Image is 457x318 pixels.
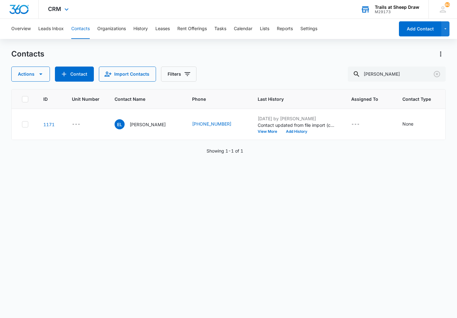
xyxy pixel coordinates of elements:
button: Leases [155,19,170,39]
input: Search Contacts [348,67,446,82]
span: 80 [445,2,450,7]
button: Clear [432,69,442,79]
p: [DATE] by [PERSON_NAME] [258,115,336,122]
div: Assigned To - - Select to Edit Field [351,121,371,128]
span: Contact Type [402,96,431,102]
button: Contacts [71,19,90,39]
button: Import Contacts [99,67,156,82]
div: account name [375,5,419,10]
p: Contact updated from file import (contacts-20231023195256.csv): -- [258,122,336,128]
h1: Contacts [11,49,44,59]
button: Tasks [214,19,226,39]
button: Calendar [234,19,252,39]
a: [PHONE_NUMBER] [192,121,231,127]
span: Phone [192,96,234,102]
div: None [402,121,413,127]
button: Add History [282,130,312,133]
button: View More [258,130,282,133]
span: Last History [258,96,327,102]
div: Contact Name - Elisabeth Larson - Select to Edit Field [115,119,177,129]
span: CRM [48,6,61,12]
button: Add Contact [55,67,94,82]
span: Unit Number [72,96,99,102]
button: Leads Inbox [38,19,64,39]
span: Assigned To [351,96,378,102]
button: Actions [436,49,446,59]
span: Contact Name [115,96,168,102]
button: Reports [277,19,293,39]
button: Settings [300,19,317,39]
button: Add Contact [399,21,441,36]
button: Rent Offerings [177,19,207,39]
div: --- [351,121,360,128]
div: --- [72,121,80,128]
p: [PERSON_NAME] [130,121,166,128]
button: Overview [11,19,31,39]
div: Contact Type - None - Select to Edit Field [402,121,425,128]
button: Actions [11,67,50,82]
button: Organizations [97,19,126,39]
div: Unit Number - - Select to Edit Field [72,121,92,128]
span: ID [43,96,48,102]
div: notifications count [445,2,450,7]
span: EL [115,119,125,129]
a: Navigate to contact details page for Elisabeth Larson [43,122,55,127]
button: History [133,19,148,39]
button: Filters [161,67,196,82]
p: Showing 1-1 of 1 [207,148,243,154]
button: Lists [260,19,269,39]
div: account id [375,10,419,14]
div: Phone - (970) 683-0979 - Select to Edit Field [192,121,243,128]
